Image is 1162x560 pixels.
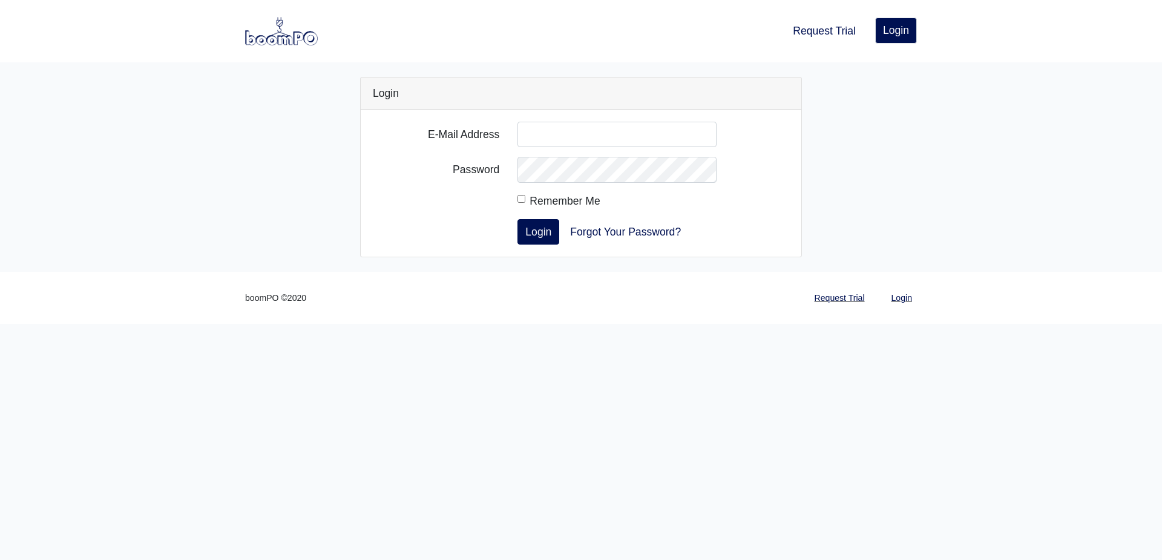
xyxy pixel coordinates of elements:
[562,219,689,245] a: Forgot Your Password?
[875,18,917,43] a: Login
[245,291,306,305] small: boomPO ©2020
[364,157,508,182] label: Password
[788,18,861,44] a: Request Trial
[364,122,508,147] label: E-Mail Address
[361,77,801,110] div: Login
[517,219,559,245] button: Login
[810,286,870,310] a: Request Trial
[530,193,600,209] label: Remember Me
[887,286,917,310] a: Login
[245,17,318,45] img: boomPO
